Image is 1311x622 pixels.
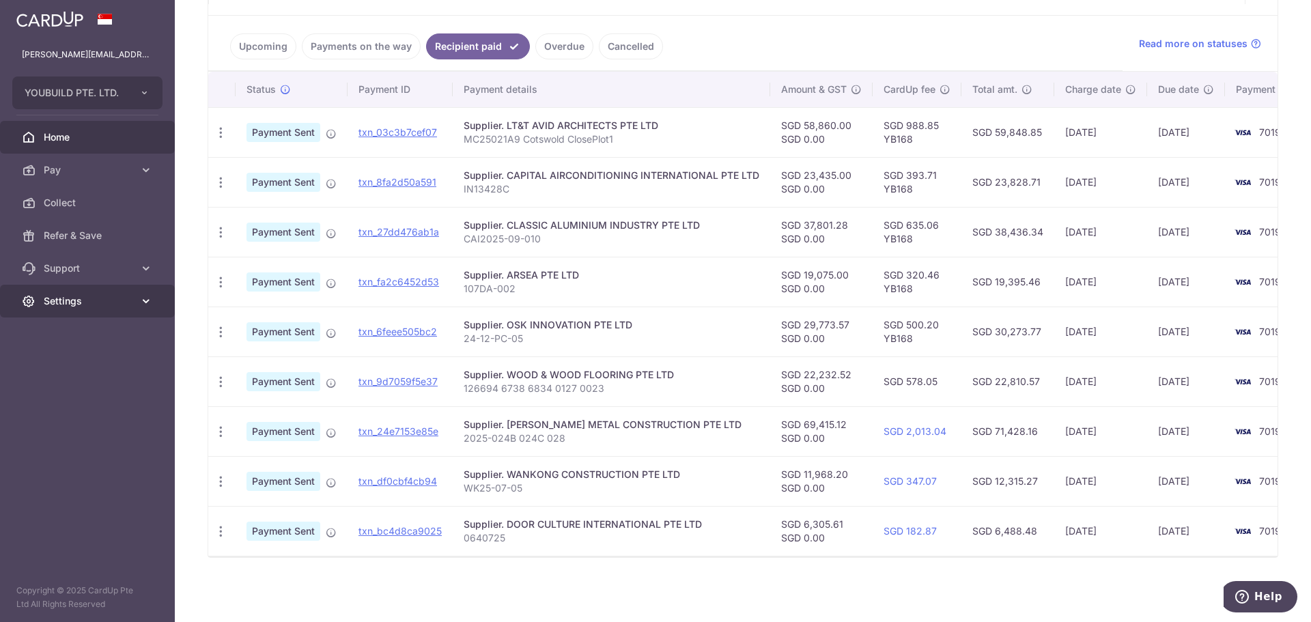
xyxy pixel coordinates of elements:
td: [DATE] [1054,107,1147,157]
a: txn_6feee505bc2 [358,326,437,337]
a: SGD 182.87 [884,525,937,537]
td: SGD 23,828.71 [961,157,1054,207]
a: SGD 2,013.04 [884,425,946,437]
img: Bank Card [1229,373,1256,390]
a: txn_03c3b7cef07 [358,126,437,138]
a: Recipient paid [426,33,530,59]
span: Payment Sent [246,522,320,541]
span: Read more on statuses [1139,37,1247,51]
span: 7019 [1259,525,1281,537]
td: SGD 988.85 YB168 [873,107,961,157]
span: 7019 [1259,425,1281,437]
td: SGD 58,860.00 SGD 0.00 [770,107,873,157]
img: CardUp [16,11,83,27]
span: Payment Sent [246,422,320,441]
td: SGD 71,428.16 [961,406,1054,456]
span: Charge date [1065,83,1121,96]
span: CardUp fee [884,83,935,96]
p: 107DA-002 [464,282,759,296]
td: [DATE] [1054,456,1147,506]
div: Supplier. ARSEA PTE LTD [464,268,759,282]
td: SGD 635.06 YB168 [873,207,961,257]
a: SGD 347.07 [884,475,937,487]
div: Supplier. [PERSON_NAME] METAL CONSTRUCTION PTE LTD [464,418,759,432]
td: [DATE] [1054,207,1147,257]
a: txn_8fa2d50a591 [358,176,436,188]
p: 126694 6738 6834 0127 0023 [464,382,759,395]
td: [DATE] [1147,207,1225,257]
div: Supplier. OSK INNOVATION PTE LTD [464,318,759,332]
td: SGD 6,305.61 SGD 0.00 [770,506,873,556]
td: SGD 6,488.48 [961,506,1054,556]
p: MC25021A9 Cotswold ClosePlot1 [464,132,759,146]
span: Refer & Save [44,229,134,242]
td: SGD 69,415.12 SGD 0.00 [770,406,873,456]
td: [DATE] [1054,506,1147,556]
p: IN13428C [464,182,759,196]
td: [DATE] [1147,257,1225,307]
a: txn_df0cbf4cb94 [358,475,437,487]
a: txn_27dd476ab1a [358,226,439,238]
td: SGD 59,848.85 [961,107,1054,157]
a: Cancelled [599,33,663,59]
p: 24-12-PC-05 [464,332,759,345]
span: 7019 [1259,276,1281,287]
th: Payment ID [348,72,453,107]
td: SGD 23,435.00 SGD 0.00 [770,157,873,207]
a: txn_9d7059f5e37 [358,376,438,387]
a: txn_fa2c6452d53 [358,276,439,287]
p: WK25-07-05 [464,481,759,495]
td: SGD 320.46 YB168 [873,257,961,307]
a: txn_24e7153e85e [358,425,438,437]
span: Payment Sent [246,472,320,491]
span: Settings [44,294,134,308]
span: 7019 [1259,376,1281,387]
span: Payment Sent [246,272,320,292]
span: Payment Sent [246,372,320,391]
a: Read more on statuses [1139,37,1261,51]
td: SGD 29,773.57 SGD 0.00 [770,307,873,356]
td: SGD 12,315.27 [961,456,1054,506]
span: 7019 [1259,176,1281,188]
td: SGD 38,436.34 [961,207,1054,257]
div: Supplier. CAPITAL AIRCONDITIONING INTERNATIONAL PTE LTD [464,169,759,182]
span: Status [246,83,276,96]
td: SGD 19,395.46 [961,257,1054,307]
span: Support [44,261,134,275]
img: Bank Card [1229,324,1256,340]
td: [DATE] [1147,406,1225,456]
td: SGD 19,075.00 SGD 0.00 [770,257,873,307]
button: YOUBUILD PTE. LTD. [12,76,163,109]
td: SGD 30,273.77 [961,307,1054,356]
span: Payment Sent [246,223,320,242]
a: Payments on the way [302,33,421,59]
div: Supplier. LT&T AVID ARCHITECTS PTE LTD [464,119,759,132]
span: Payment Sent [246,322,320,341]
a: Overdue [535,33,593,59]
p: 2025-024B 024C 028 [464,432,759,445]
td: [DATE] [1054,307,1147,356]
iframe: Opens a widget where you can find more information [1224,581,1297,615]
div: Supplier. WANKONG CONSTRUCTION PTE LTD [464,468,759,481]
span: 7019 [1259,475,1281,487]
span: 7019 [1259,226,1281,238]
td: SGD 22,232.52 SGD 0.00 [770,356,873,406]
img: Bank Card [1229,423,1256,440]
td: [DATE] [1147,307,1225,356]
span: Collect [44,196,134,210]
span: Payment Sent [246,173,320,192]
span: 7019 [1259,326,1281,337]
img: Bank Card [1229,523,1256,539]
span: Pay [44,163,134,177]
img: Bank Card [1229,124,1256,141]
span: Amount & GST [781,83,847,96]
img: Bank Card [1229,174,1256,190]
td: SGD 500.20 YB168 [873,307,961,356]
div: Supplier. WOOD & WOOD FLOORING PTE LTD [464,368,759,382]
img: Bank Card [1229,473,1256,490]
img: Bank Card [1229,224,1256,240]
td: SGD 11,968.20 SGD 0.00 [770,456,873,506]
a: txn_bc4d8ca9025 [358,525,442,537]
span: YOUBUILD PTE. LTD. [25,86,126,100]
